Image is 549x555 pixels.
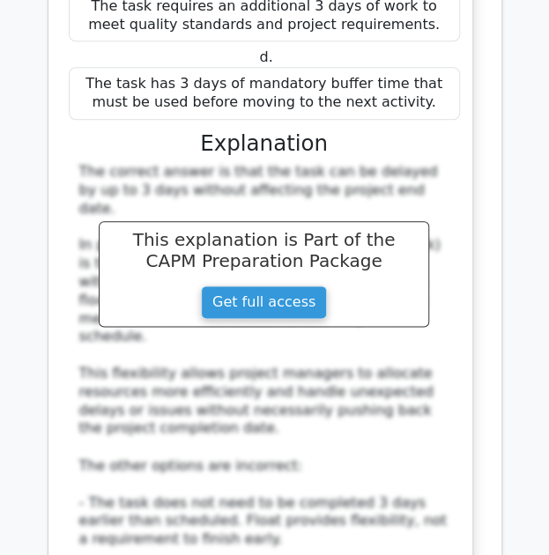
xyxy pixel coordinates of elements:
a: Get full access [201,285,327,319]
span: d. [259,48,272,65]
h3: Explanation [79,130,449,156]
div: The task has 3 days of mandatory buffer time that must be used before moving to the next activity. [69,67,460,120]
